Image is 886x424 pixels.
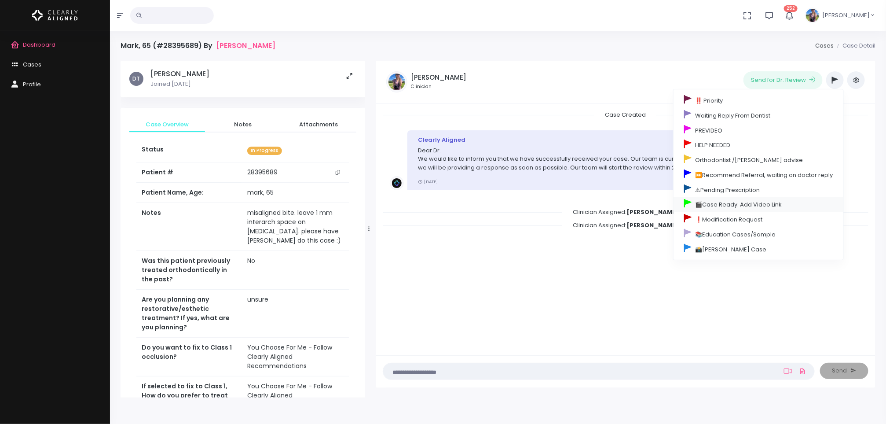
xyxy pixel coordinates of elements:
[242,203,349,251] td: misaligned bite. leave 1 mm interarch space on [MEDICAL_DATA]. please have [PERSON_NAME] do this ...
[562,205,689,219] span: Clinician Assigned:
[411,74,466,81] h5: [PERSON_NAME]
[136,338,242,376] th: Do you want to fix to Class 1 occlusion?
[626,208,678,216] b: [PERSON_NAME]
[418,136,774,144] div: Clearly Aligned
[418,179,438,184] small: [DATE]
[805,7,820,23] img: Header Avatar
[562,218,689,232] span: Clinician Assigned:
[288,120,349,129] span: Attachments
[136,183,242,203] th: Patient Name, Age:
[418,146,774,172] p: Dear Dr. We would like to inform you that we have successfully received your case. Our team is cu...
[242,251,349,290] td: No
[626,221,678,229] b: [PERSON_NAME]
[247,147,282,155] span: In Progress
[674,182,843,197] a: ⚠Pending Prescription
[674,152,843,167] a: Orthodontist /[PERSON_NAME] advise
[674,212,843,227] a: ❗Modification Request
[674,167,843,182] a: ⏩Recommend Referral, waiting on doctor reply
[23,80,41,88] span: Profile
[121,41,275,50] h4: mark, 65 (#28395689) By
[121,61,365,398] div: scrollable content
[23,60,41,69] span: Cases
[242,376,349,415] td: You Choose For Me - Follow Clearly Aligned Recommendations
[129,72,143,86] span: DT
[784,5,798,12] span: 252
[594,108,656,122] span: Case Created
[242,162,349,183] td: 28395689
[797,363,808,379] a: Add Files
[136,376,242,415] th: If selected to fix to Class 1, How do you prefer to treat it?
[822,11,870,20] span: [PERSON_NAME]
[136,290,242,338] th: Are you planning any restorative/esthetic treatment? If yes, what are you planning?
[782,368,794,375] a: Add Loom Video
[674,197,843,212] a: 🎬Case Ready. Add Video Link
[212,120,274,129] span: Notes
[216,41,275,50] a: [PERSON_NAME]
[674,226,843,241] a: 📚Education Cases/Sample
[150,70,209,78] h5: [PERSON_NAME]
[150,80,209,88] p: Joined [DATE]
[32,6,78,25] img: Logo Horizontal
[815,41,834,50] a: Cases
[242,338,349,376] td: You Choose For Me - Follow Clearly Aligned Recommendations
[743,71,823,89] button: Send for Dr. Review
[136,162,242,183] th: Patient #
[674,241,843,256] a: 📸[PERSON_NAME] Case
[136,203,242,251] th: Notes
[136,251,242,290] th: Was this patient previously treated orthodontically in the past?
[136,140,242,162] th: Status
[674,137,843,152] a: HELP NEEDED
[242,183,349,203] td: mark, 65
[136,120,198,129] span: Case Overview
[23,41,55,49] span: Dashboard
[411,83,466,90] small: Clinician
[674,93,843,108] a: ‼️ Priority
[674,107,843,122] a: Waiting Reply From Dentist
[674,122,843,137] a: PREVIDEO
[242,290,349,338] td: unsure
[834,41,875,50] li: Case Detail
